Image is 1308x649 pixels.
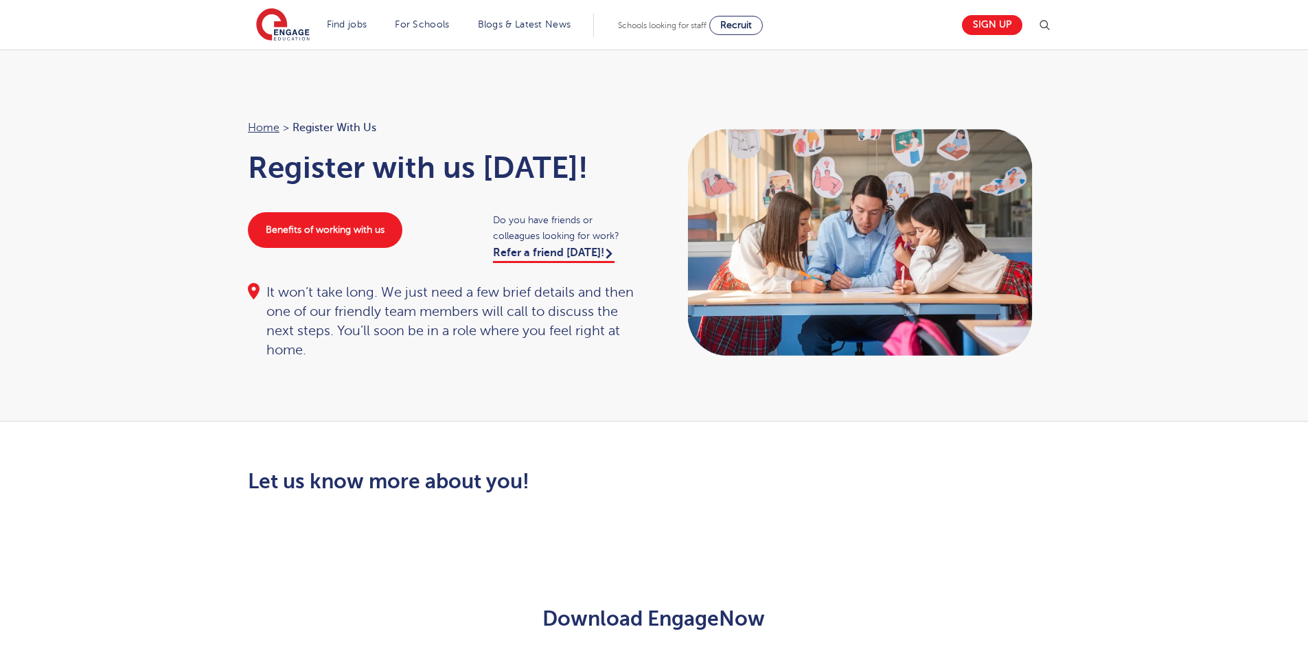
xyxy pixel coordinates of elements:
h2: Download EngageNow [317,607,991,630]
a: Home [248,122,279,134]
a: Recruit [709,16,763,35]
a: Sign up [962,15,1022,35]
a: Find jobs [327,19,367,30]
span: Register with us [292,119,376,137]
span: Schools looking for staff [618,21,707,30]
a: For Schools [395,19,449,30]
span: Recruit [720,20,752,30]
a: Benefits of working with us [248,212,402,248]
div: It won’t take long. We just need a few brief details and then one of our friendly team members wi... [248,283,641,360]
a: Refer a friend [DATE]! [493,247,615,263]
a: Blogs & Latest News [478,19,571,30]
h2: Let us know more about you! [248,470,783,493]
span: Do you have friends or colleagues looking for work? [493,212,641,244]
span: > [283,122,289,134]
img: Engage Education [256,8,310,43]
nav: breadcrumb [248,119,641,137]
h1: Register with us [DATE]! [248,150,641,185]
